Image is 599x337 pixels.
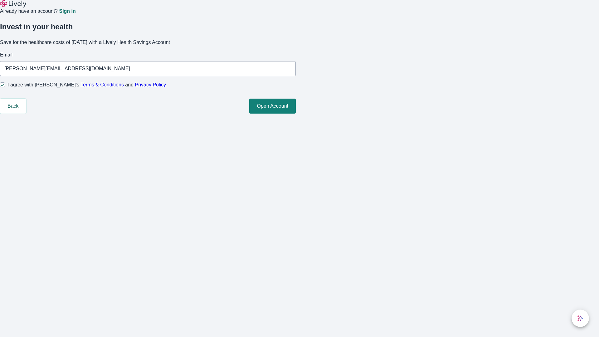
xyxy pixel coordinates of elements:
a: Terms & Conditions [80,82,124,87]
span: I agree with [PERSON_NAME]’s and [7,81,166,89]
button: Open Account [249,99,296,114]
button: chat [572,310,589,327]
svg: Lively AI Assistant [577,315,583,321]
a: Privacy Policy [135,82,166,87]
a: Sign in [59,9,75,14]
